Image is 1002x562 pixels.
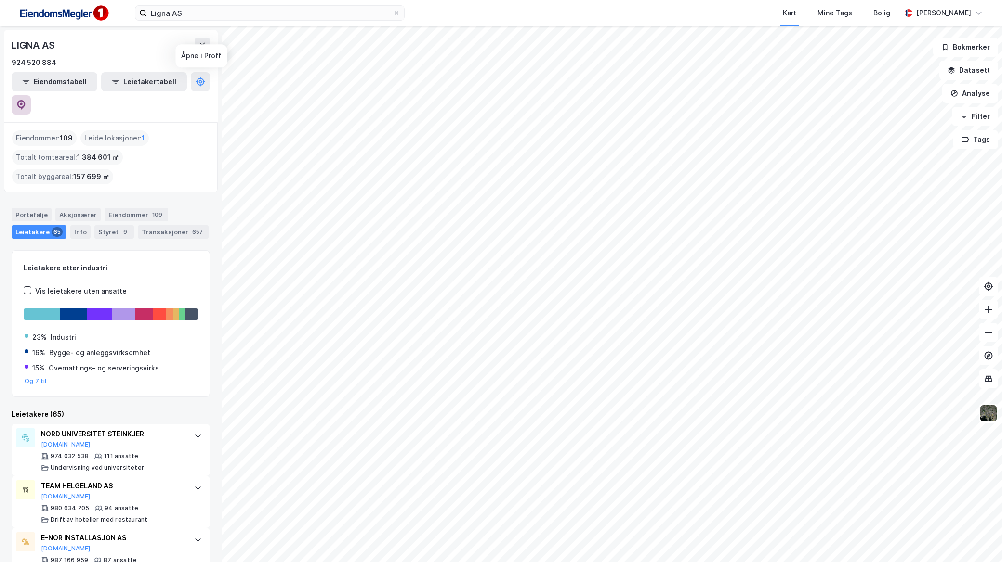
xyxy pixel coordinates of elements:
[15,2,112,24] img: F4PB6Px+NJ5v8B7XTbfpPpyloAAAAASUVORK5CYII=
[101,72,187,91] button: Leietakertabell
[25,377,47,385] button: Og 7 til
[41,428,185,440] div: NORD UNIVERSITET STEINKJER
[24,262,198,274] div: Leietakere etter industri
[147,6,393,20] input: Søk på adresse, matrikkel, gårdeiere, leietakere eller personer
[49,347,150,358] div: Bygge- og anleggsvirksomhet
[41,493,91,500] button: [DOMAIN_NAME]
[51,452,89,460] div: 974 032 538
[12,130,77,146] div: Eiendommer :
[51,464,144,472] div: Undervisning ved universiteter
[80,130,149,146] div: Leide lokasjoner :
[12,409,210,420] div: Leietakere (65)
[12,38,56,53] div: LIGNA AS
[49,362,161,374] div: Overnattings- og serveringsvirks.
[41,532,185,544] div: E-NOR INSTALLASJON AS
[952,107,998,126] button: Filter
[41,480,185,492] div: TEAM HELGELAND AS
[916,7,971,19] div: [PERSON_NAME]
[873,7,890,19] div: Bolig
[783,7,796,19] div: Kart
[70,225,91,239] div: Info
[933,38,998,57] button: Bokmerker
[51,516,147,524] div: Drift av hoteller med restaurant
[12,225,66,239] div: Leietakere
[150,210,164,219] div: 109
[12,208,52,221] div: Portefølje
[954,516,1002,562] div: Kontrollprogram for chat
[77,152,119,163] span: 1 384 601 ㎡
[32,362,45,374] div: 15%
[138,225,209,239] div: Transaksjoner
[73,171,109,182] span: 157 699 ㎡
[12,57,56,68] div: 924 520 884
[60,132,73,144] span: 109
[32,347,45,358] div: 16%
[94,225,134,239] div: Styret
[142,132,145,144] span: 1
[104,452,138,460] div: 111 ansatte
[51,332,76,343] div: Industri
[979,404,998,422] img: 9k=
[55,208,101,221] div: Aksjonærer
[120,227,130,237] div: 9
[52,227,63,237] div: 65
[105,504,138,512] div: 94 ansatte
[51,504,89,512] div: 980 634 205
[12,72,97,91] button: Eiendomstabell
[817,7,852,19] div: Mine Tags
[41,441,91,448] button: [DOMAIN_NAME]
[32,332,47,343] div: 23%
[953,130,998,149] button: Tags
[12,150,123,165] div: Totalt tomteareal :
[12,169,113,184] div: Totalt byggareal :
[942,84,998,103] button: Analyse
[41,545,91,552] button: [DOMAIN_NAME]
[35,285,127,297] div: Vis leietakere uten ansatte
[105,208,168,221] div: Eiendommer
[954,516,1002,562] iframe: Chat Widget
[190,227,205,237] div: 657
[939,61,998,80] button: Datasett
